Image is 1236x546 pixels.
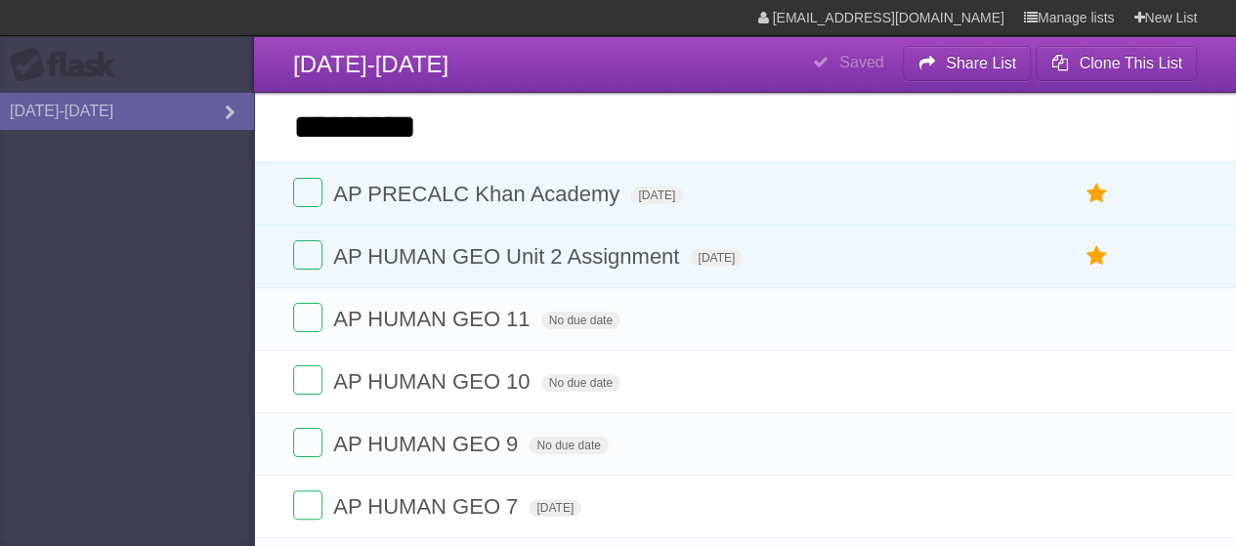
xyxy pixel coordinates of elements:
[293,240,322,270] label: Done
[529,499,581,517] span: [DATE]
[333,244,684,269] span: AP HUMAN GEO Unit 2 Assignment
[333,432,523,456] span: AP HUMAN GEO 9
[293,428,322,457] label: Done
[1036,46,1197,81] button: Clone This List
[293,178,322,207] label: Done
[630,187,683,204] span: [DATE]
[333,307,534,331] span: AP HUMAN GEO 11
[293,490,322,520] label: Done
[293,303,322,332] label: Done
[293,365,322,395] label: Done
[690,249,743,267] span: [DATE]
[541,312,620,329] span: No due date
[903,46,1032,81] button: Share List
[333,494,523,519] span: AP HUMAN GEO 7
[1079,55,1182,71] b: Clone This List
[333,369,534,394] span: AP HUMAN GEO 10
[541,374,620,392] span: No due date
[946,55,1016,71] b: Share List
[1078,240,1115,273] label: Star task
[10,48,127,83] div: Flask
[333,182,624,206] span: AP PRECALC Khan Academy
[293,51,448,77] span: [DATE]-[DATE]
[839,54,883,70] b: Saved
[529,437,608,454] span: No due date
[1078,178,1115,210] label: Star task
